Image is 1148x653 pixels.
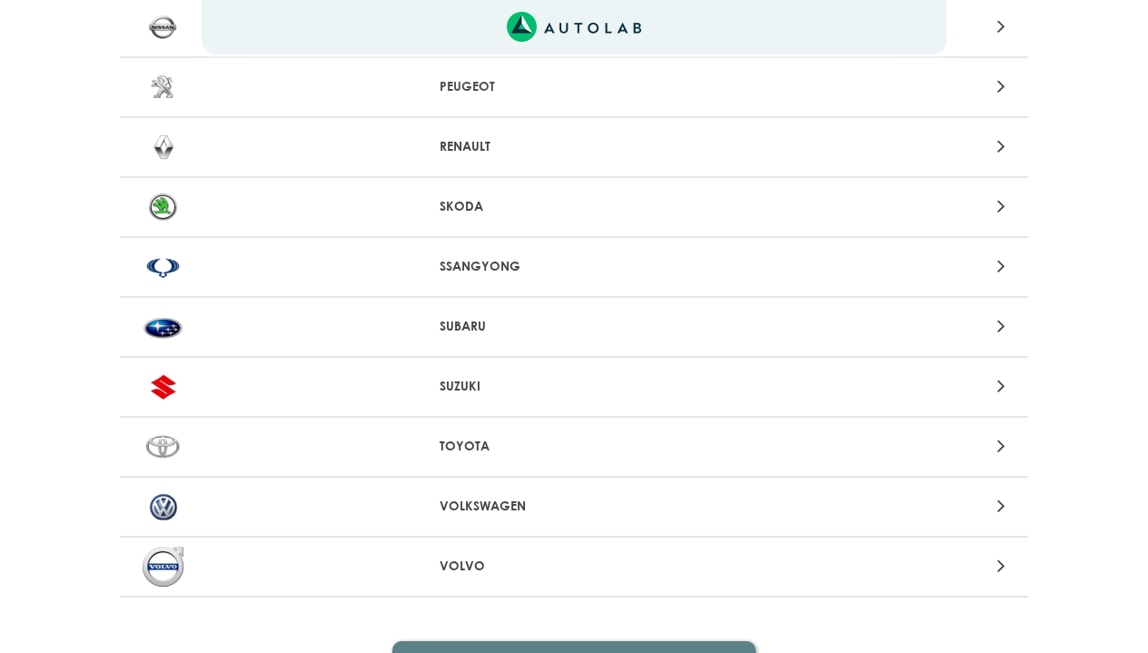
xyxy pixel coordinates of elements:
[143,547,183,587] img: VOLVO
[440,557,709,576] p: VOLVO
[143,367,183,407] img: SUZUKI
[440,317,709,336] p: SUBARU
[143,7,183,47] img: NISSAN
[507,17,642,35] a: Link al sitio de autolab
[440,437,709,456] p: TOYOTA
[440,197,709,216] p: SKODA
[143,427,183,467] img: TOYOTA
[143,247,183,287] img: SSANGYONG
[440,77,709,96] p: PEUGEOT
[440,137,709,156] p: RENAULT
[143,487,183,527] img: VOLKSWAGEN
[440,377,709,396] p: SUZUKI
[440,257,709,276] p: SSANGYONG
[143,67,183,107] img: PEUGEOT
[143,127,183,167] img: RENAULT
[143,307,183,347] img: SUBARU
[440,497,709,516] p: VOLKSWAGEN
[143,187,183,227] img: SKODA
